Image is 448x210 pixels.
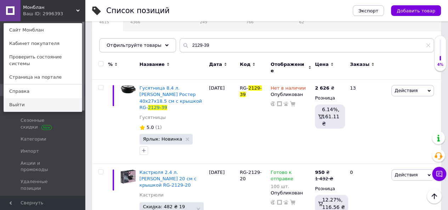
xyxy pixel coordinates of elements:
[108,61,113,68] span: %
[140,85,202,110] a: Гусятница 8.4 л. [PERSON_NAME] Ростер 40x27x18.5 см с крышкой RG-2129-39
[315,186,344,192] div: Розница
[299,19,323,25] span: 62
[200,19,225,25] span: 249
[21,148,39,154] span: Импорт
[353,5,384,16] button: Экспорт
[21,117,66,130] span: Сезонные скидки
[140,61,165,68] span: Название
[271,91,311,98] div: Опубликован
[240,61,250,68] span: Код
[397,8,435,13] span: Добавить товар
[240,85,262,97] span: 2129-39
[315,85,334,91] div: ₴
[140,170,197,188] a: Кастрюля 2.4 л. [PERSON_NAME] 20 см с крышкой RG-2129-20
[23,4,76,11] span: Монблан
[155,125,161,130] span: (1)
[4,50,82,70] a: Проверить состояние системы
[427,189,442,204] button: Наверх
[4,85,82,98] a: Справка
[315,85,329,91] b: 2 626
[4,70,82,84] a: Страница на портале
[147,125,154,130] span: 5.0
[395,88,418,93] span: Действия
[271,184,311,189] div: 100 шт.
[21,136,46,142] span: Категории
[140,192,164,198] a: Кастрюли
[315,176,333,182] div: 1 432 ₴
[391,5,441,16] button: Добавить товар
[99,19,109,25] span: 4615
[271,61,306,74] span: Отображение
[207,80,238,164] div: [DATE]
[315,170,324,175] b: 950
[209,61,222,68] span: Дата
[130,19,178,25] span: 4366
[120,169,136,184] img: Кастрюля 2.4 л. RINGEL Meyer 20 см с крышкой RG-2129-20
[140,114,166,121] a: Гусятницы
[148,105,167,110] span: 2129-39
[21,178,66,191] span: Удаленные позиции
[322,197,345,210] span: 12.27%, 116.56 ₴
[271,85,306,93] span: Нет в наличии
[271,190,311,196] div: Опубликован
[4,23,82,37] a: Сайт Монблан
[140,85,202,110] span: Гусятница 8.4 л. [PERSON_NAME] Ростер 40x27x18.5 см с крышкой RG-
[315,61,329,68] span: Цена
[23,11,53,17] div: Ваш ID: 2996393
[240,85,248,91] span: RG-
[350,61,369,68] span: Заказы
[4,98,82,112] a: Выйти
[246,19,278,25] span: 766
[21,160,66,173] span: Акции и промокоды
[143,137,182,141] span: Ярлык: Новинка
[346,80,390,164] div: 13
[271,170,293,183] span: Готово к отправке
[315,169,333,176] div: ₴
[99,39,124,45] span: Скрытые
[106,7,170,15] div: Список позиций
[395,172,418,177] span: Действия
[358,8,378,13] span: Экспорт
[315,95,344,101] div: Розница
[107,42,161,48] span: Отфильтруйте товары
[4,37,82,50] a: Кабинет покупателя
[432,167,446,181] button: Чат с покупателем
[240,170,262,181] span: RG-2129-20
[180,38,434,52] input: Поиск по названию позиции, артикулу и поисковым запросам
[435,62,446,67] div: 4%
[322,107,339,126] span: 6.14%, 161.11 ₴
[120,85,136,93] img: Гусятница 8.4 л. RINGEL Meyer Ростер 40x27x18.5 см с крышкой RG-2129-39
